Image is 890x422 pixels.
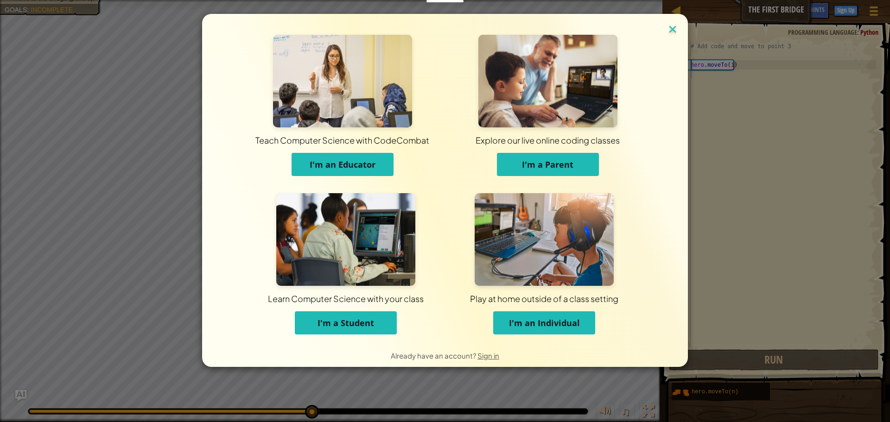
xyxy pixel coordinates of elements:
img: For Students [276,193,415,286]
button: I'm an Individual [493,311,595,334]
img: For Parents [478,35,617,127]
span: I'm an Individual [509,317,580,328]
div: Explore our live online coding classes [309,134,786,146]
span: Already have an account? [391,351,477,360]
span: I'm an Educator [310,159,375,170]
img: For Individuals [475,193,614,286]
div: Play at home outside of a class setting [316,293,772,304]
img: For Educators [273,35,412,127]
button: I'm a Parent [497,153,599,176]
span: I'm a Student [318,317,374,328]
span: I'm a Parent [522,159,573,170]
img: close icon [667,23,679,37]
button: I'm an Educator [292,153,394,176]
a: Sign in [477,351,499,360]
button: I'm a Student [295,311,397,334]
